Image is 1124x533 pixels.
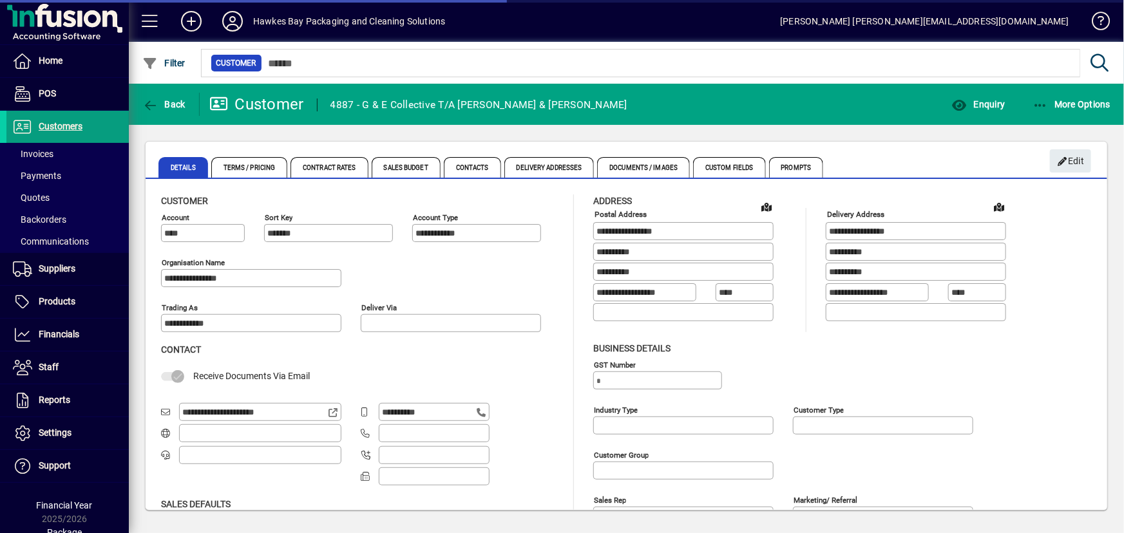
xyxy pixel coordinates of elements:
[13,192,50,203] span: Quotes
[361,303,397,312] mat-label: Deliver via
[6,286,129,318] a: Products
[129,93,200,116] app-page-header-button: Back
[330,95,627,115] div: 4887 - G & E Collective T/A [PERSON_NAME] & [PERSON_NAME]
[6,143,129,165] a: Invoices
[1082,3,1108,44] a: Knowledge Base
[212,10,253,33] button: Profile
[6,417,129,449] a: Settings
[769,157,824,178] span: Prompts
[594,495,626,504] mat-label: Sales rep
[372,157,441,178] span: Sales Budget
[6,450,129,482] a: Support
[594,405,638,414] mat-label: Industry type
[162,213,189,222] mat-label: Account
[193,371,310,381] span: Receive Documents Via Email
[948,93,1008,116] button: Enquiry
[37,500,93,510] span: Financial Year
[1033,99,1111,109] span: More Options
[209,94,304,115] div: Customer
[6,209,129,230] a: Backorders
[6,384,129,416] a: Reports
[6,230,129,252] a: Communications
[158,157,208,178] span: Details
[593,196,632,206] span: Address
[39,55,62,66] span: Home
[39,88,56,98] span: POS
[594,450,649,459] mat-label: Customer group
[39,395,70,405] span: Reports
[39,460,71,471] span: Support
[265,213,292,222] mat-label: Sort key
[39,329,79,339] span: Financials
[6,253,129,285] a: Suppliers
[444,157,501,178] span: Contacts
[1029,93,1114,116] button: More Options
[291,157,368,178] span: Contract Rates
[39,263,75,274] span: Suppliers
[216,57,256,70] span: Customer
[794,495,857,504] mat-label: Marketing/ Referral
[139,51,189,75] button: Filter
[162,303,198,312] mat-label: Trading as
[139,93,189,116] button: Back
[161,499,231,509] span: Sales defaults
[161,344,201,355] span: Contact
[6,187,129,209] a: Quotes
[6,78,129,110] a: POS
[253,11,446,32] div: Hawkes Bay Packaging and Cleaning Solutions
[211,157,288,178] span: Terms / Pricing
[593,343,671,353] span: Business details
[504,157,595,178] span: Delivery Addresses
[1057,151,1085,172] span: Edit
[39,296,75,306] span: Products
[162,258,225,267] mat-label: Organisation name
[39,427,71,438] span: Settings
[780,11,1069,32] div: [PERSON_NAME] [PERSON_NAME][EMAIL_ADDRESS][DOMAIN_NAME]
[6,165,129,187] a: Payments
[597,157,690,178] span: Documents / Images
[413,213,458,222] mat-label: Account Type
[693,157,765,178] span: Custom Fields
[142,99,186,109] span: Back
[989,196,1009,217] a: View on map
[13,214,66,225] span: Backorders
[6,319,129,351] a: Financials
[594,360,636,369] mat-label: GST Number
[951,99,1005,109] span: Enquiry
[1050,149,1091,173] button: Edit
[13,236,89,247] span: Communications
[13,171,61,181] span: Payments
[13,149,53,159] span: Invoices
[756,196,777,217] a: View on map
[6,45,129,77] a: Home
[39,121,82,131] span: Customers
[161,196,208,206] span: Customer
[794,405,844,414] mat-label: Customer type
[142,58,186,68] span: Filter
[171,10,212,33] button: Add
[6,351,129,384] a: Staff
[39,362,59,372] span: Staff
